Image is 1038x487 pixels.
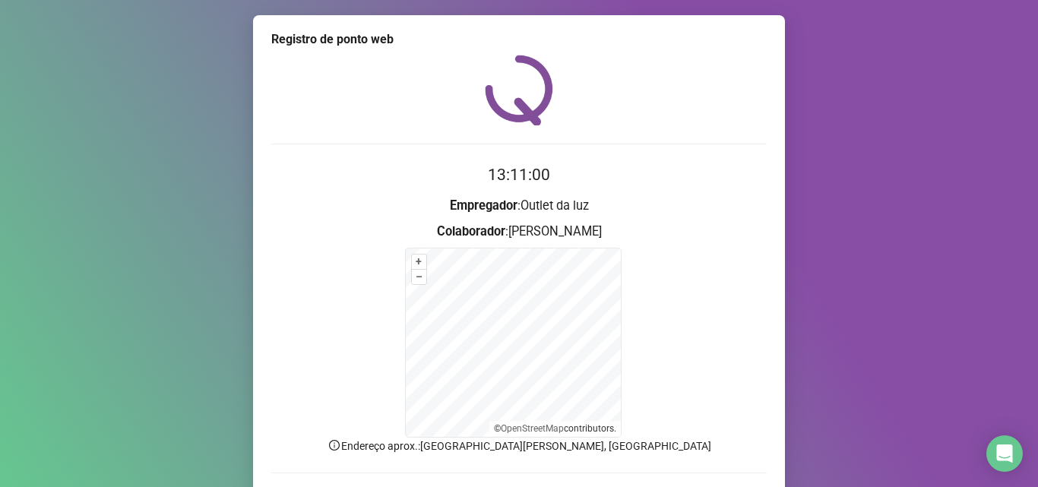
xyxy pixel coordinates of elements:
[271,438,767,454] p: Endereço aprox. : [GEOGRAPHIC_DATA][PERSON_NAME], [GEOGRAPHIC_DATA]
[271,30,767,49] div: Registro de ponto web
[494,423,616,434] li: © contributors.
[328,438,341,452] span: info-circle
[986,435,1023,472] div: Open Intercom Messenger
[437,224,505,239] strong: Colaborador
[271,222,767,242] h3: : [PERSON_NAME]
[488,166,550,184] time: 13:11:00
[412,255,426,269] button: +
[412,270,426,284] button: –
[501,423,564,434] a: OpenStreetMap
[485,55,553,125] img: QRPoint
[450,198,517,213] strong: Empregador
[271,196,767,216] h3: : Outlet da luz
